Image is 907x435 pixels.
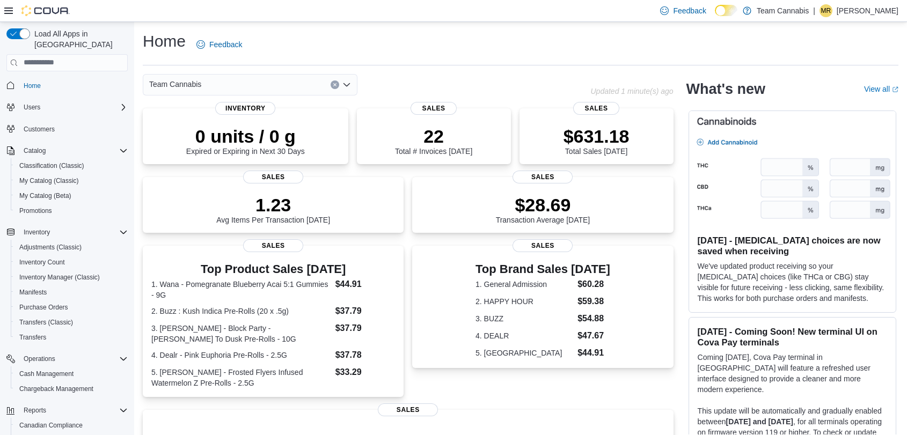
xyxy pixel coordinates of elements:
[19,191,71,200] span: My Catalog (Beta)
[577,346,610,359] dd: $44.91
[19,352,128,365] span: Operations
[15,316,77,329] a: Transfers (Classic)
[577,329,610,342] dd: $47.67
[243,171,303,183] span: Sales
[15,382,98,395] a: Chargeback Management
[19,385,93,393] span: Chargeback Management
[216,194,330,224] div: Avg Items Per Transaction [DATE]
[2,78,132,93] button: Home
[335,305,396,318] dd: $37.79
[19,123,59,136] a: Customers
[151,323,331,344] dt: 3. [PERSON_NAME] - Block Party - [PERSON_NAME] To Dusk Pre-Rolls - 10G
[11,188,132,203] button: My Catalog (Beta)
[564,126,630,156] div: Total Sales [DATE]
[19,144,128,157] span: Catalog
[335,349,396,362] dd: $37.78
[19,79,45,92] a: Home
[19,421,83,430] span: Canadian Compliance
[476,313,573,324] dt: 3. BUZZ
[331,80,339,89] button: Clear input
[216,194,330,216] p: 1.23
[151,263,395,276] h3: Top Product Sales [DATE]
[243,239,303,252] span: Sales
[15,256,128,269] span: Inventory Count
[19,370,74,378] span: Cash Management
[19,258,65,267] span: Inventory Count
[15,331,50,344] a: Transfers
[892,86,898,93] svg: External link
[698,261,887,304] p: We've updated product receiving so your [MEDICAL_DATA] choices (like THCa or CBG) stay visible fo...
[19,288,47,297] span: Manifests
[19,303,68,312] span: Purchase Orders
[151,367,331,388] dt: 5. [PERSON_NAME] - Frosted Flyers Infused Watermelon Z Pre-Rolls - 2.5G
[19,144,50,157] button: Catalog
[476,263,610,276] h3: Top Brand Sales [DATE]
[15,419,128,432] span: Canadian Compliance
[11,240,132,255] button: Adjustments (Classic)
[19,79,128,92] span: Home
[19,318,73,327] span: Transfers (Classic)
[577,312,610,325] dd: $54.88
[335,322,396,335] dd: $37.79
[726,417,793,426] strong: [DATE] and [DATE]
[378,403,438,416] span: Sales
[837,4,898,17] p: [PERSON_NAME]
[15,241,128,254] span: Adjustments (Classic)
[11,270,132,285] button: Inventory Manager (Classic)
[2,100,132,115] button: Users
[24,103,40,112] span: Users
[11,300,132,315] button: Purchase Orders
[15,204,128,217] span: Promotions
[15,316,128,329] span: Transfers (Classic)
[513,171,573,183] span: Sales
[19,404,128,417] span: Reports
[15,159,89,172] a: Classification (Classic)
[19,226,54,239] button: Inventory
[15,367,78,380] a: Cash Management
[476,330,573,341] dt: 4. DEALR
[476,348,573,358] dt: 5. [GEOGRAPHIC_DATA]
[2,225,132,240] button: Inventory
[15,189,128,202] span: My Catalog (Beta)
[698,235,887,256] h3: [DATE] - [MEDICAL_DATA] choices are now saved when receiving
[342,80,351,89] button: Open list of options
[577,295,610,308] dd: $59.38
[19,333,46,342] span: Transfers
[11,173,132,188] button: My Catalog (Classic)
[15,256,69,269] a: Inventory Count
[19,352,60,365] button: Operations
[813,4,815,17] p: |
[395,126,472,156] div: Total # Invoices [DATE]
[395,126,472,147] p: 22
[2,351,132,366] button: Operations
[15,189,76,202] a: My Catalog (Beta)
[186,126,305,147] p: 0 units / 0 g
[820,4,832,17] div: Michelle Rochon
[15,159,128,172] span: Classification (Classic)
[19,101,128,114] span: Users
[19,243,82,252] span: Adjustments (Classic)
[19,101,45,114] button: Users
[15,382,128,395] span: Chargeback Management
[151,306,331,316] dt: 2. Buzz : Kush Indica Pre-Rolls (20 x .5g)
[149,78,201,91] span: Team Cannabis
[15,286,128,299] span: Manifests
[151,350,331,360] dt: 4. Dealr - Pink Euphoria Pre-Rolls - 2.5G
[24,82,41,90] span: Home
[19,273,100,282] span: Inventory Manager (Classic)
[476,296,573,307] dt: 2. HAPPY HOUR
[19,161,84,170] span: Classification (Classic)
[564,126,630,147] p: $631.18
[24,228,50,237] span: Inventory
[19,207,52,215] span: Promotions
[335,278,396,291] dd: $44.91
[15,286,51,299] a: Manifests
[15,367,128,380] span: Cash Management
[11,203,132,218] button: Promotions
[215,102,275,115] span: Inventory
[151,279,331,300] dt: 1. Wana - Pomegranate Blueberry Acai 5:1 Gummies - 9G
[476,279,573,290] dt: 1. General Admission
[192,34,246,55] a: Feedback
[21,5,70,16] img: Cova
[15,204,56,217] a: Promotions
